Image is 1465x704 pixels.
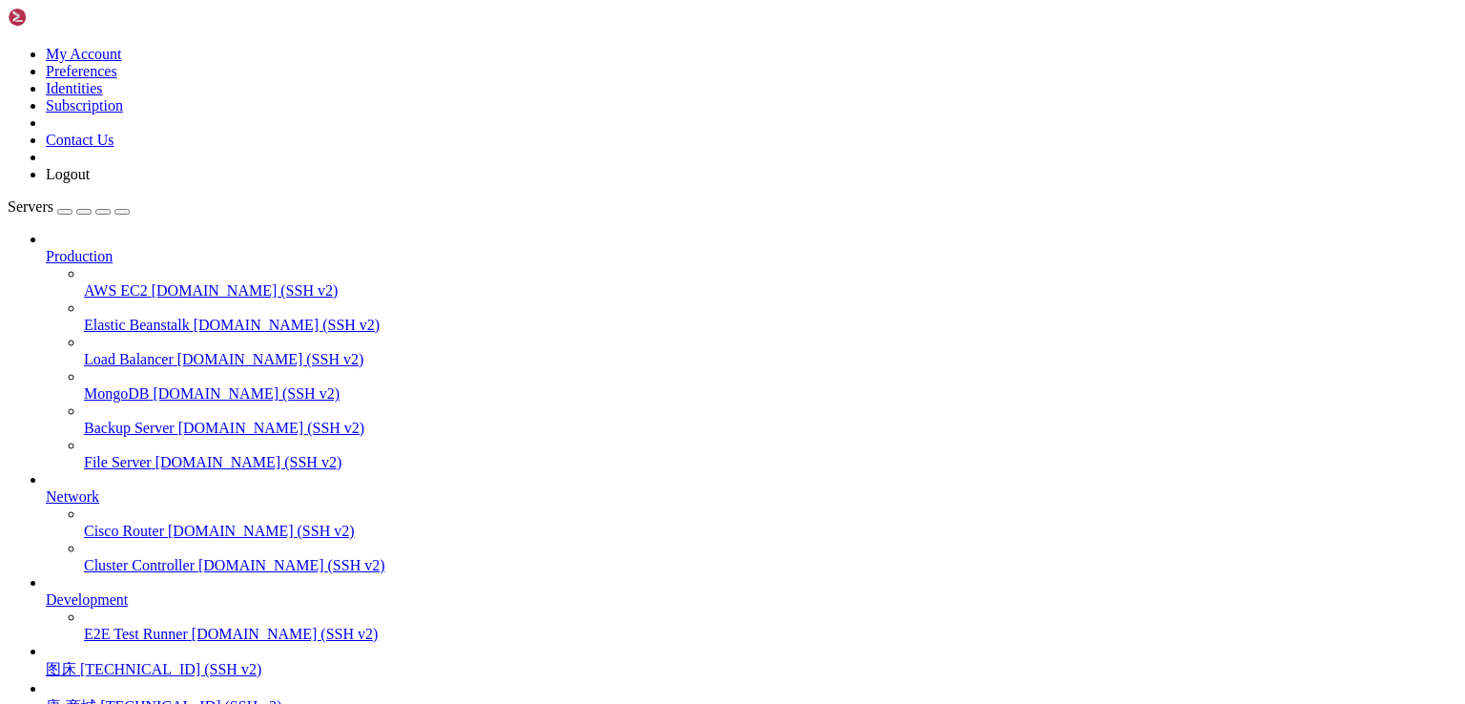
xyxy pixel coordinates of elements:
a: My Account [46,46,122,62]
a: Elastic Beanstalk [DOMAIN_NAME] (SSH v2) [84,317,1457,334]
span: Production [46,248,113,264]
li: 图床 [TECHNICAL_ID] (SSH v2) [46,643,1457,680]
a: Cluster Controller [DOMAIN_NAME] (SSH v2) [84,557,1457,574]
li: AWS EC2 [DOMAIN_NAME] (SSH v2) [84,265,1457,300]
span: Network [46,488,99,505]
span: [DOMAIN_NAME] (SSH v2) [168,523,355,539]
a: Development [46,591,1457,609]
li: Cluster Controller [DOMAIN_NAME] (SSH v2) [84,540,1457,574]
span: [DOMAIN_NAME] (SSH v2) [192,626,379,642]
a: File Server [DOMAIN_NAME] (SSH v2) [84,454,1457,471]
a: Identities [46,80,103,96]
a: AWS EC2 [DOMAIN_NAME] (SSH v2) [84,282,1457,300]
a: Network [46,488,1457,506]
span: [DOMAIN_NAME] (SSH v2) [178,420,365,436]
span: [DOMAIN_NAME] (SSH v2) [177,351,364,367]
span: [DOMAIN_NAME] (SSH v2) [194,317,381,333]
span: Servers [8,198,53,215]
span: MongoDB [84,385,149,402]
span: Development [46,591,128,608]
li: MongoDB [DOMAIN_NAME] (SSH v2) [84,368,1457,403]
span: Load Balancer [84,351,174,367]
a: 图床 [TECHNICAL_ID] (SSH v2) [46,660,1457,680]
span: File Server [84,454,152,470]
li: Development [46,574,1457,643]
a: Load Balancer [DOMAIN_NAME] (SSH v2) [84,351,1457,368]
span: E2E Test Runner [84,626,188,642]
li: Backup Server [DOMAIN_NAME] (SSH v2) [84,403,1457,437]
li: Elastic Beanstalk [DOMAIN_NAME] (SSH v2) [84,300,1457,334]
a: Cisco Router [DOMAIN_NAME] (SSH v2) [84,523,1457,540]
li: File Server [DOMAIN_NAME] (SSH v2) [84,437,1457,471]
span: Backup Server [84,420,175,436]
a: E2E Test Runner [DOMAIN_NAME] (SSH v2) [84,626,1457,643]
a: Backup Server [DOMAIN_NAME] (SSH v2) [84,420,1457,437]
li: Production [46,231,1457,471]
span: [DOMAIN_NAME] (SSH v2) [153,385,340,402]
a: Subscription [46,97,123,114]
span: [DOMAIN_NAME] (SSH v2) [198,557,385,573]
span: [TECHNICAL_ID] (SSH v2) [80,661,261,677]
a: Servers [8,198,130,215]
li: Load Balancer [DOMAIN_NAME] (SSH v2) [84,334,1457,368]
span: 图床 [46,661,76,677]
span: [DOMAIN_NAME] (SSH v2) [152,282,339,299]
li: E2E Test Runner [DOMAIN_NAME] (SSH v2) [84,609,1457,643]
a: Logout [46,166,90,182]
a: Preferences [46,63,117,79]
li: Network [46,471,1457,574]
a: Contact Us [46,132,114,148]
a: MongoDB [DOMAIN_NAME] (SSH v2) [84,385,1457,403]
li: Cisco Router [DOMAIN_NAME] (SSH v2) [84,506,1457,540]
span: Cluster Controller [84,557,195,573]
a: Production [46,248,1457,265]
img: Shellngn [8,8,117,27]
span: AWS EC2 [84,282,148,299]
span: Elastic Beanstalk [84,317,190,333]
span: [DOMAIN_NAME] (SSH v2) [155,454,342,470]
span: Cisco Router [84,523,164,539]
